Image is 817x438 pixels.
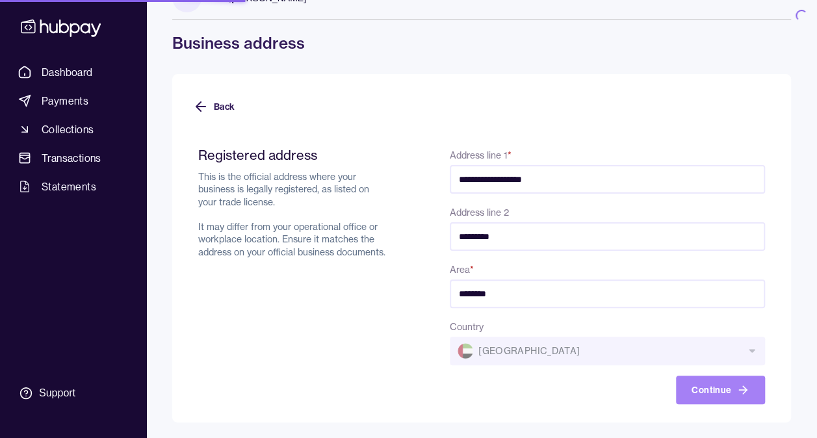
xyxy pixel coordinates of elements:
h2: Registered address [198,147,387,163]
h1: Business address [172,32,791,53]
a: Payments [13,89,133,112]
button: Back [193,92,235,121]
label: Address line 2 [450,207,509,218]
a: Transactions [13,146,133,170]
p: This is the official address where your business is legally registered, as listed on your trade l... [198,171,387,259]
a: Statements [13,175,133,198]
span: Dashboard [42,64,93,80]
label: Address line 1 [450,149,512,161]
div: Support [39,386,75,400]
label: Area [450,264,474,276]
span: Transactions [42,150,101,166]
button: Continue [676,376,765,404]
span: Statements [42,179,96,194]
a: Collections [13,118,133,141]
label: Country [450,321,484,333]
span: Collections [42,122,94,137]
a: Dashboard [13,60,133,84]
a: Support [13,380,133,407]
span: Payments [42,93,88,109]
